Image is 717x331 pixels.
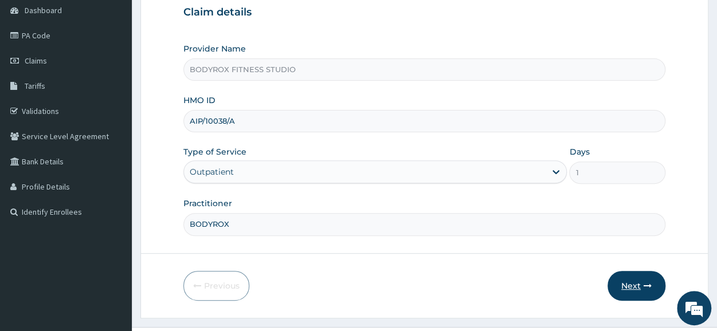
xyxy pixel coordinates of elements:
span: Tariffs [25,81,45,91]
span: Dashboard [25,5,62,15]
input: Enter HMO ID [183,110,665,132]
label: Provider Name [183,43,246,54]
label: Practitioner [183,198,232,209]
h3: Claim details [183,6,665,19]
button: Previous [183,271,249,301]
span: Claims [25,56,47,66]
label: Days [569,146,589,157]
div: Minimize live chat window [188,6,216,33]
div: Chat with us now [60,64,193,79]
label: HMO ID [183,94,216,106]
img: d_794563401_company_1708531726252_794563401 [21,57,46,86]
span: We're online! [66,95,158,211]
textarea: Type your message and hit 'Enter' [6,214,218,254]
label: Type of Service [183,146,246,157]
button: Next [608,271,665,301]
input: Enter Name [183,213,665,235]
